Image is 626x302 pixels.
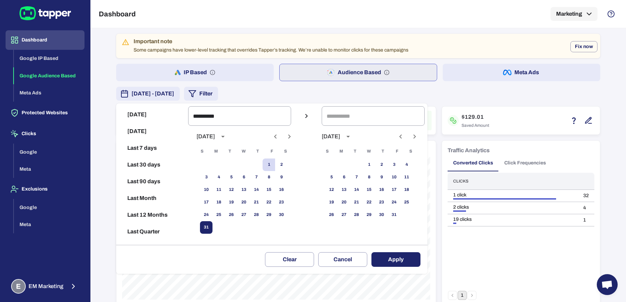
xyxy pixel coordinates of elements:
[217,131,229,142] button: calendar view is open, switch to year view
[200,184,212,196] button: 10
[375,158,388,171] button: 2
[318,252,367,267] button: Cancel
[212,196,225,209] button: 18
[263,196,275,209] button: 22
[210,145,222,158] span: Monday
[404,145,417,158] span: Saturday
[321,145,334,158] span: Sunday
[200,209,212,221] button: 24
[342,131,354,142] button: calendar view is open, switch to year view
[388,171,400,184] button: 10
[238,196,250,209] button: 20
[238,171,250,184] button: 6
[251,145,264,158] span: Thursday
[350,171,363,184] button: 7
[270,131,281,142] button: Previous month
[196,133,215,140] div: [DATE]
[388,209,400,221] button: 31
[335,145,347,158] span: Monday
[119,207,185,223] button: Last 12 Months
[212,184,225,196] button: 11
[224,145,236,158] span: Tuesday
[283,131,295,142] button: Next month
[391,145,403,158] span: Friday
[196,145,208,158] span: Sunday
[349,145,361,158] span: Tuesday
[225,184,238,196] button: 12
[263,184,275,196] button: 15
[263,158,275,171] button: 1
[325,171,338,184] button: 5
[119,140,185,156] button: Last 7 days
[325,184,338,196] button: 12
[400,171,413,184] button: 11
[363,196,375,209] button: 22
[119,106,185,123] button: [DATE]
[363,171,375,184] button: 8
[363,184,375,196] button: 15
[350,196,363,209] button: 21
[119,173,185,190] button: Last 90 days
[275,209,288,221] button: 30
[377,145,389,158] span: Thursday
[250,184,263,196] button: 14
[388,184,400,196] button: 17
[338,171,350,184] button: 6
[119,190,185,207] button: Last Month
[325,209,338,221] button: 26
[400,158,413,171] button: 4
[375,171,388,184] button: 9
[212,171,225,184] button: 4
[400,184,413,196] button: 18
[322,133,340,140] div: [DATE]
[388,158,400,171] button: 3
[350,209,363,221] button: 28
[225,209,238,221] button: 26
[375,209,388,221] button: 30
[263,209,275,221] button: 29
[363,158,375,171] button: 1
[119,123,185,140] button: [DATE]
[371,252,420,267] button: Apply
[275,196,288,209] button: 23
[200,196,212,209] button: 17
[263,171,275,184] button: 8
[250,196,263,209] button: 21
[200,171,212,184] button: 3
[275,158,288,171] button: 2
[275,184,288,196] button: 16
[238,145,250,158] span: Wednesday
[250,171,263,184] button: 7
[350,184,363,196] button: 14
[265,252,314,267] button: Clear
[409,131,420,142] button: Next month
[225,196,238,209] button: 19
[275,171,288,184] button: 9
[363,209,375,221] button: 29
[200,221,212,234] button: 31
[119,223,185,240] button: Last Quarter
[325,196,338,209] button: 19
[119,240,185,257] button: Reset
[265,145,278,158] span: Friday
[400,196,413,209] button: 25
[395,131,407,142] button: Previous month
[238,209,250,221] button: 27
[363,145,375,158] span: Wednesday
[119,156,185,173] button: Last 30 days
[238,184,250,196] button: 13
[279,145,292,158] span: Saturday
[375,196,388,209] button: 23
[225,171,238,184] button: 5
[388,196,400,209] button: 24
[597,274,618,295] div: Open chat
[338,196,350,209] button: 20
[375,184,388,196] button: 16
[212,209,225,221] button: 25
[250,209,263,221] button: 28
[338,184,350,196] button: 13
[338,209,350,221] button: 27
